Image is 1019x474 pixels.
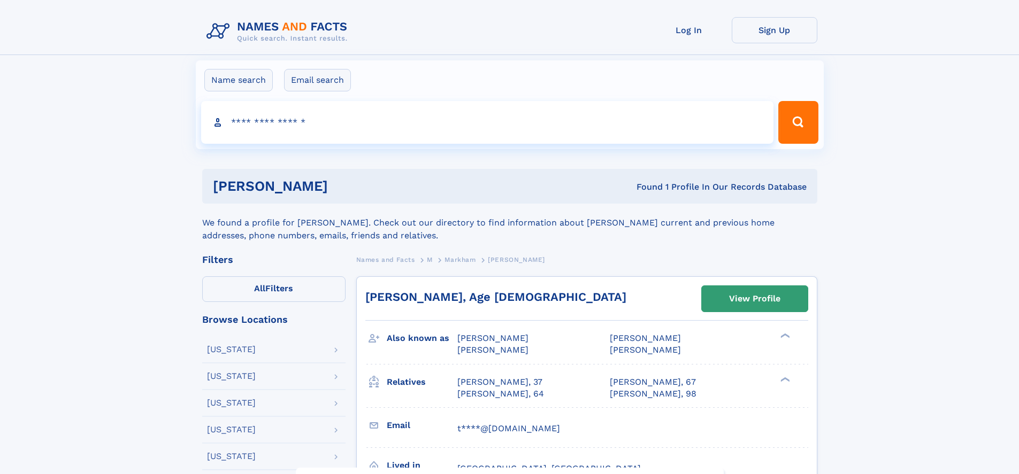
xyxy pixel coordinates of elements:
[387,416,457,434] h3: Email
[445,256,476,263] span: Markham
[284,69,351,91] label: Email search
[778,332,791,339] div: ❯
[457,333,528,343] span: [PERSON_NAME]
[445,253,476,266] a: Markham
[427,253,433,266] a: M
[207,372,256,380] div: [US_STATE]
[702,286,808,312] a: View Profile
[646,17,732,43] a: Log In
[457,388,544,400] a: [PERSON_NAME], 64
[202,17,356,46] img: Logo Names and Facts
[610,333,681,343] span: [PERSON_NAME]
[207,345,256,354] div: [US_STATE]
[427,256,433,263] span: M
[729,286,780,311] div: View Profile
[457,376,542,388] a: [PERSON_NAME], 37
[778,376,791,383] div: ❯
[610,388,696,400] a: [PERSON_NAME], 98
[202,255,346,265] div: Filters
[778,101,818,144] button: Search Button
[457,345,528,355] span: [PERSON_NAME]
[732,17,817,43] a: Sign Up
[356,253,415,266] a: Names and Facts
[213,180,482,193] h1: [PERSON_NAME]
[207,399,256,407] div: [US_STATE]
[204,69,273,91] label: Name search
[610,376,696,388] a: [PERSON_NAME], 67
[488,256,545,263] span: [PERSON_NAME]
[202,204,817,242] div: We found a profile for [PERSON_NAME]. Check out our directory to find information about [PERSON_N...
[365,290,626,304] a: [PERSON_NAME], Age [DEMOGRAPHIC_DATA]
[482,181,807,193] div: Found 1 Profile In Our Records Database
[207,452,256,461] div: [US_STATE]
[610,345,681,355] span: [PERSON_NAME]
[201,101,774,144] input: search input
[202,276,346,302] label: Filters
[387,373,457,391] h3: Relatives
[457,463,641,473] span: [GEOGRAPHIC_DATA], [GEOGRAPHIC_DATA]
[207,425,256,434] div: [US_STATE]
[254,283,265,293] span: All
[387,329,457,347] h3: Also known as
[202,315,346,324] div: Browse Locations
